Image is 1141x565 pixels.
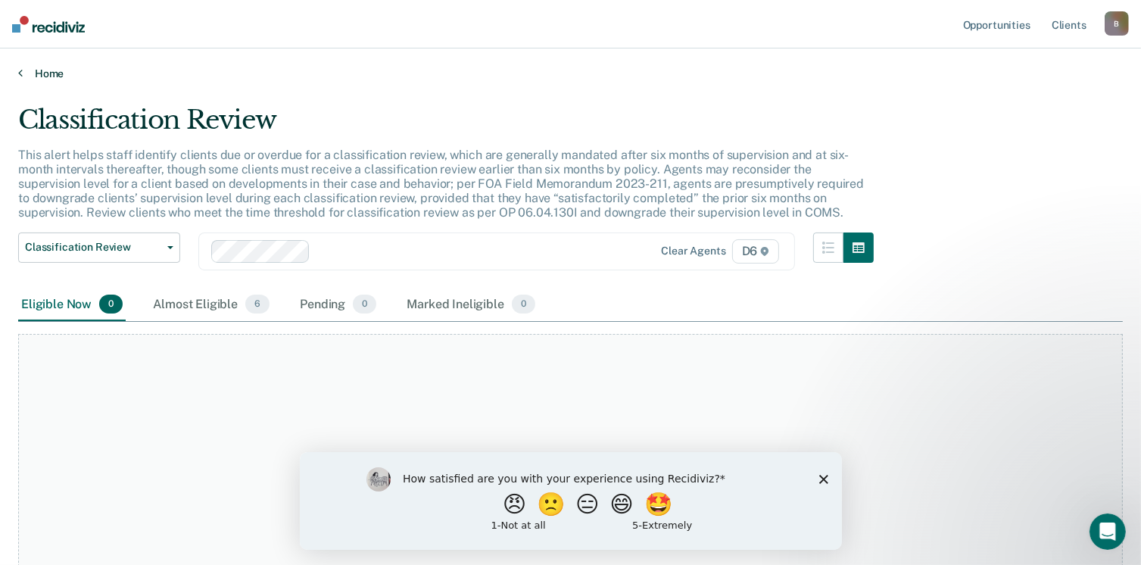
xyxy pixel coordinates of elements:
[353,295,376,314] span: 0
[297,289,379,322] div: Pending0
[150,289,273,322] div: Almost Eligible6
[18,289,126,322] div: Eligible Now0
[18,233,180,263] button: Classification Review
[295,485,846,518] div: At this time, there are no clients who are Eligible Now. Please navigate to one of the other tabs.
[25,241,161,254] span: Classification Review
[512,295,535,314] span: 0
[1090,513,1126,550] iframe: Intercom live chat
[1105,11,1129,36] button: B
[245,295,270,314] span: 6
[18,148,864,220] p: This alert helps staff identify clients due or overdue for a classification review, which are gen...
[661,245,725,258] div: Clear agents
[300,452,842,550] iframe: Survey by Kim from Recidiviz
[18,105,874,148] div: Classification Review
[404,289,538,322] div: Marked Ineligible0
[732,239,780,264] span: D6
[12,16,85,33] img: Recidiviz
[99,295,123,314] span: 0
[18,67,1123,80] a: Home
